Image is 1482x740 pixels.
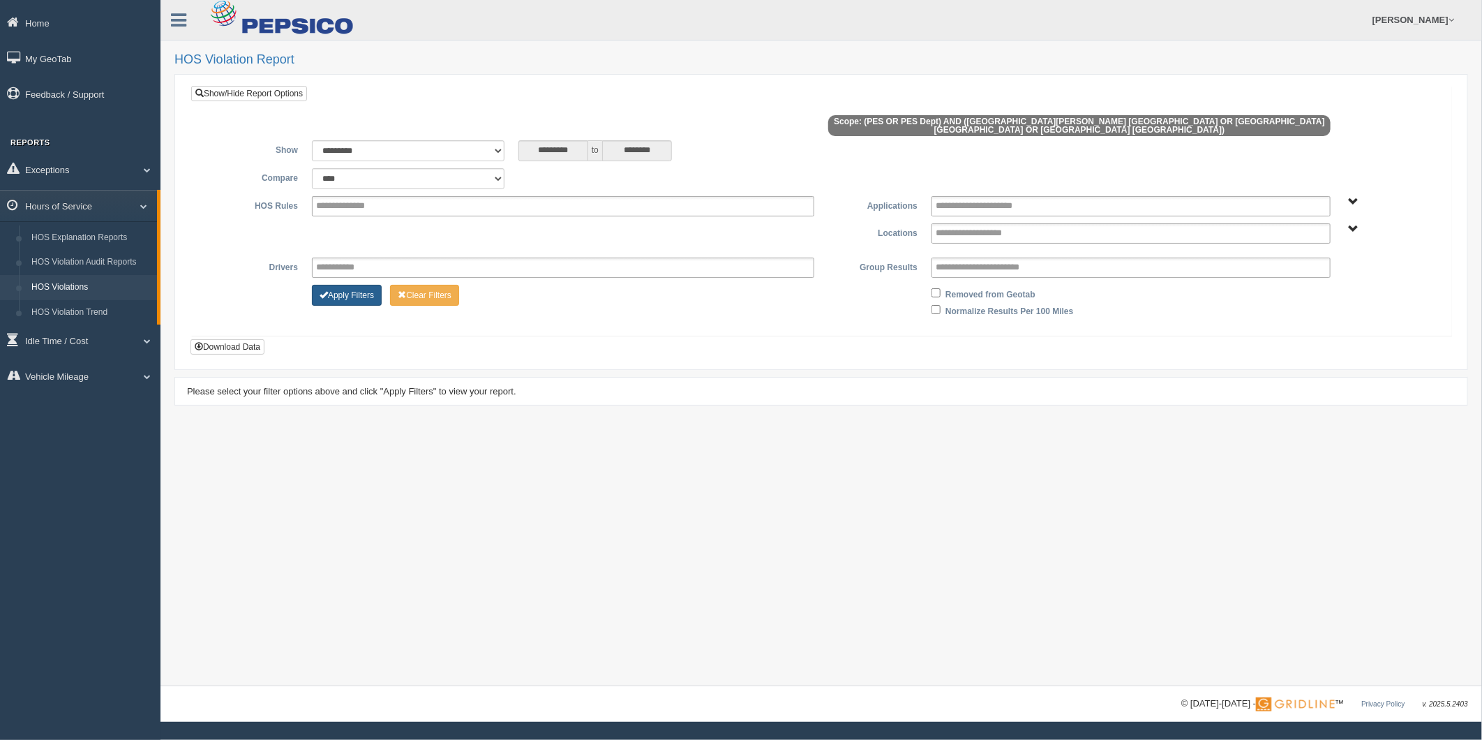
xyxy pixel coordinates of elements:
[25,300,157,325] a: HOS Violation Trend
[25,250,157,275] a: HOS Violation Audit Reports
[187,386,516,397] span: Please select your filter options above and click "Apply Filters" to view your report.
[821,223,925,240] label: Locations
[821,196,925,213] label: Applications
[1256,697,1335,711] img: Gridline
[821,258,925,274] label: Group Results
[202,168,305,185] label: Compare
[828,115,1331,136] span: Scope: (PES OR PES Dept) AND ([GEOGRAPHIC_DATA][PERSON_NAME] [GEOGRAPHIC_DATA] OR [GEOGRAPHIC_DAT...
[1361,700,1405,708] a: Privacy Policy
[190,339,264,355] button: Download Data
[312,285,382,306] button: Change Filter Options
[1423,700,1468,708] span: v. 2025.5.2403
[25,275,157,300] a: HOS Violations
[202,258,305,274] label: Drivers
[588,140,602,161] span: to
[202,140,305,157] label: Show
[25,225,157,251] a: HOS Explanation Reports
[1181,697,1468,711] div: © [DATE]-[DATE] - ™
[191,86,307,101] a: Show/Hide Report Options
[945,285,1035,302] label: Removed from Geotab
[174,53,1468,67] h2: HOS Violation Report
[390,285,459,306] button: Change Filter Options
[202,196,305,213] label: HOS Rules
[945,302,1073,318] label: Normalize Results Per 100 Miles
